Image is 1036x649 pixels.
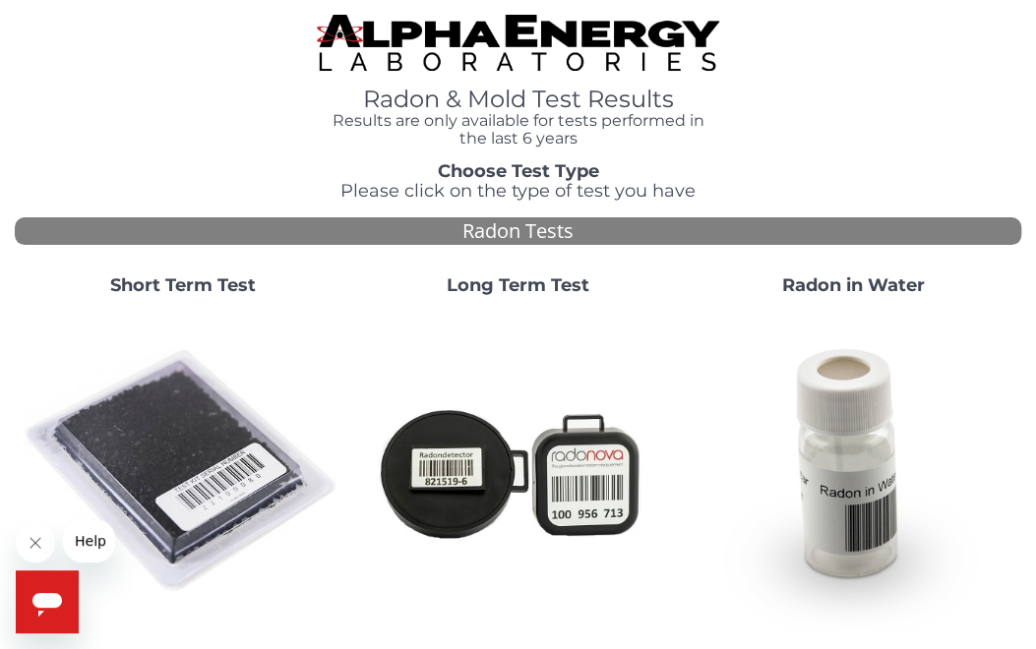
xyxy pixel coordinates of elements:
[447,274,589,296] strong: Long Term Test
[16,523,55,562] iframe: Close message
[317,112,719,147] h4: Results are only available for tests performed in the last 6 years
[110,274,256,296] strong: Short Term Test
[317,87,719,112] h1: Radon & Mold Test Results
[23,312,342,631] img: ShortTerm.jpg
[15,217,1021,246] div: Radon Tests
[317,15,719,71] img: TightCrop.jpg
[782,274,925,296] strong: Radon in Water
[358,312,678,631] img: Radtrak2vsRadtrak3.jpg
[16,570,79,633] iframe: Button to launch messaging window
[340,180,696,202] span: Please click on the type of test you have
[694,312,1013,631] img: RadoninWater.jpg
[438,160,599,182] strong: Choose Test Type
[63,519,115,562] iframe: Message from company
